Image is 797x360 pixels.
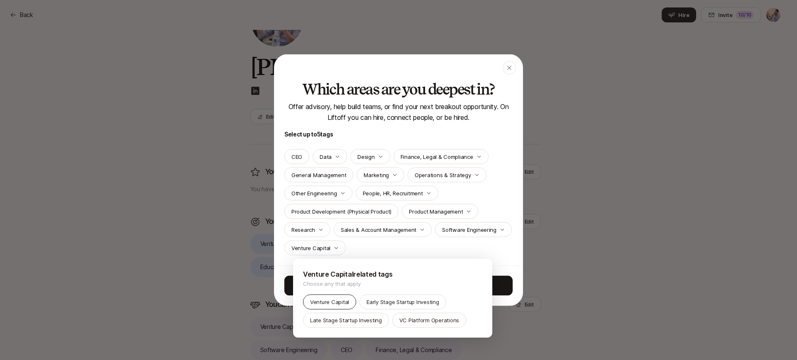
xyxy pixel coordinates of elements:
p: Late Stage Startup Investing [310,316,382,324]
p: Early Stage Startup Investing [367,298,439,306]
p: VC Platform Operations [399,316,459,324]
p: Venture Capital related tags [303,269,482,280]
p: Venture Capital [310,298,349,306]
p: Choose any that apply [303,280,482,288]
